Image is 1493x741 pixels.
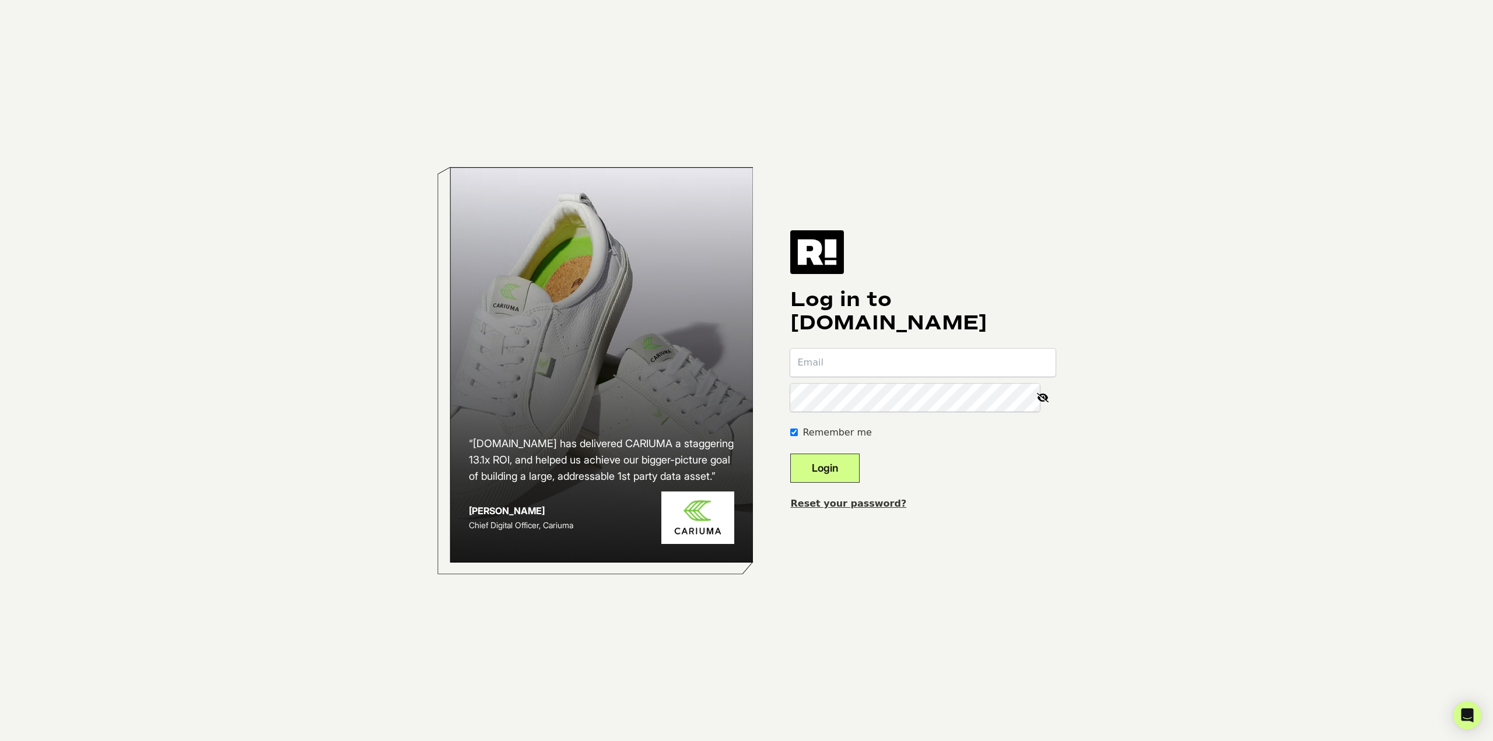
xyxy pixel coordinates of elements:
h1: Log in to [DOMAIN_NAME] [790,288,1056,335]
label: Remember me [802,426,871,440]
img: Cariuma [661,491,734,545]
button: Login [790,454,860,483]
div: Open Intercom Messenger [1453,701,1481,729]
input: Email [790,349,1056,377]
strong: [PERSON_NAME] [469,505,545,517]
a: Reset your password? [790,498,906,509]
span: Chief Digital Officer, Cariuma [469,520,573,530]
h2: “[DOMAIN_NAME] has delivered CARIUMA a staggering 13.1x ROI, and helped us achieve our bigger-pic... [469,436,735,484]
img: Retention.com [790,230,844,273]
